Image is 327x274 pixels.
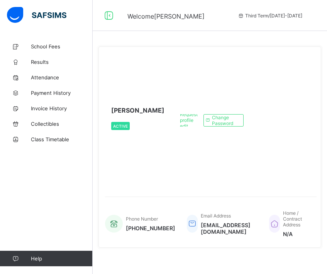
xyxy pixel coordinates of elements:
span: Active [113,124,128,128]
span: School Fees [31,43,93,50]
span: session/term information [237,13,302,19]
span: Collectibles [31,121,93,127]
span: Class Timetable [31,136,93,142]
span: Welcome [PERSON_NAME] [127,12,205,20]
span: [PHONE_NUMBER] [126,225,175,231]
span: Help [31,255,92,262]
span: Attendance [31,74,93,80]
span: Payment History [31,90,93,96]
span: Email Address [201,213,231,219]
span: Home / Contract Address [283,210,302,228]
span: N/A [283,231,309,237]
span: Request profile edit [180,111,198,129]
span: Change Password [212,115,237,126]
span: Invoice History [31,105,93,111]
span: Phone Number [126,216,158,222]
span: [PERSON_NAME] [111,106,164,114]
span: [EMAIL_ADDRESS][DOMAIN_NAME] [201,222,258,235]
span: Results [31,59,93,65]
img: safsims [7,7,66,23]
